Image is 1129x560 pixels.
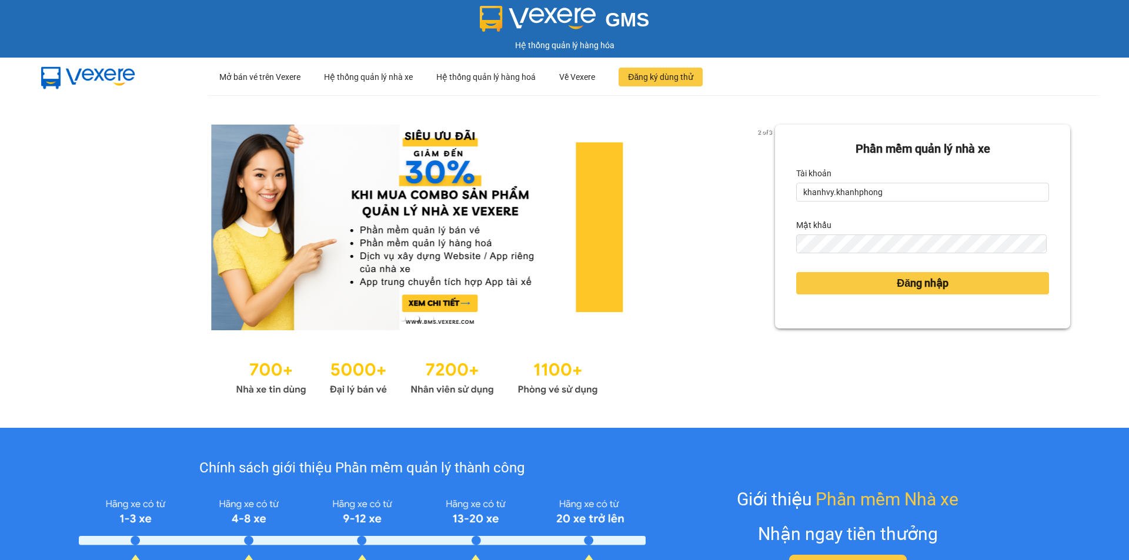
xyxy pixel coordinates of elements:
[324,58,413,96] div: Hệ thống quản lý nhà xe
[758,520,938,548] div: Nhận ngay tiền thưởng
[559,58,595,96] div: Về Vexere
[59,125,75,330] button: previous slide / item
[605,9,649,31] span: GMS
[796,234,1046,253] input: Mật khẩu
[400,316,405,321] li: slide item 1
[796,183,1049,202] input: Tài khoản
[480,6,596,32] img: logo 2
[415,316,419,321] li: slide item 2
[816,485,958,513] span: Phần mềm Nhà xe
[897,275,948,291] span: Đăng nhập
[796,164,831,183] label: Tài khoản
[796,140,1049,158] div: Phần mềm quản lý nhà xe
[79,457,645,479] div: Chính sách giới thiệu Phần mềm quản lý thành công
[29,58,147,96] img: mbUUG5Q.png
[759,125,775,330] button: next slide / item
[628,71,693,83] span: Đăng ký dùng thử
[480,18,650,27] a: GMS
[219,58,300,96] div: Mở bán vé trên Vexere
[796,272,1049,294] button: Đăng nhập
[796,216,831,234] label: Mật khẩu
[3,39,1126,52] div: Hệ thống quản lý hàng hóa
[737,485,958,513] div: Giới thiệu
[429,316,433,321] li: slide item 3
[436,58,536,96] div: Hệ thống quản lý hàng hoá
[619,68,703,86] button: Đăng ký dùng thử
[754,125,775,140] p: 2 of 3
[236,354,598,398] img: Statistics.png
